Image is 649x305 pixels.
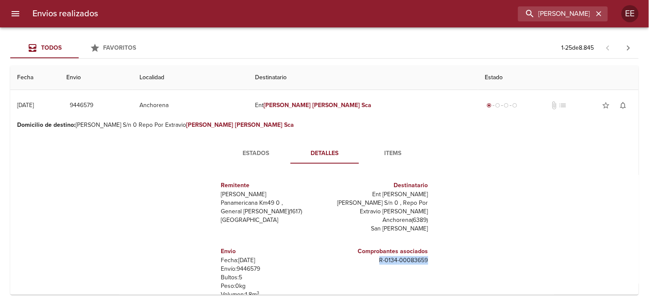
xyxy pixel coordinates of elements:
span: notifications_none [619,101,628,110]
p: 1 - 25 de 8.845 [562,44,594,52]
td: Ent [248,90,478,121]
h6: Destinatario [328,181,428,190]
span: Estados [227,148,285,159]
th: Estado [478,66,639,90]
span: star_border [602,101,610,110]
span: Detalles [296,148,354,159]
b: Domicilio de destino : [17,121,76,129]
em: [PERSON_NAME] [235,121,283,129]
p: San [PERSON_NAME] [328,224,428,233]
span: 9446579 [70,100,93,111]
p: Ent [PERSON_NAME] [328,190,428,199]
p: [PERSON_NAME] [221,190,321,199]
th: Localidad [133,66,248,90]
sup: 3 [257,290,260,296]
button: 9446579 [66,98,97,114]
h6: Comprobantes asociados [328,247,428,256]
p: Panamericana Km49 0 , [221,199,321,207]
p: [PERSON_NAME] S/n 0 , Repo Por Extravio [PERSON_NAME] [328,199,428,216]
em: [PERSON_NAME] [264,102,311,109]
span: Pagina siguiente [618,38,639,58]
span: radio_button_unchecked [495,103,501,108]
em: [PERSON_NAME] [186,121,234,129]
em: Sca [284,121,294,129]
div: [DATE] [17,102,34,109]
h6: Remitente [221,181,321,190]
input: buscar [518,6,593,21]
em: [PERSON_NAME] [313,102,360,109]
em: Sca [362,102,372,109]
div: Abrir información de usuario [622,5,639,22]
button: menu [5,3,26,24]
span: No tiene pedido asociado [558,101,567,110]
th: Fecha [10,66,59,90]
p: Anchorena ( 6389 ) [328,216,428,224]
div: Generado [485,101,519,110]
td: Anchorena [133,90,248,121]
p: Volumen: 1.8 m [221,290,321,299]
span: radio_button_unchecked [504,103,509,108]
div: Tabs detalle de guia [222,143,427,164]
button: Agregar a favoritos [598,97,615,114]
th: Destinatario [248,66,478,90]
span: No tiene documentos adjuntos [550,101,558,110]
button: Activar notificaciones [615,97,632,114]
p: General [PERSON_NAME] ( 1617 ) [221,207,321,216]
p: Peso: 0 kg [221,282,321,290]
th: Envio [59,66,133,90]
p: [GEOGRAPHIC_DATA] [221,216,321,224]
p: R - 0134 - 00083659 [328,256,428,265]
p: [PERSON_NAME] S/n 0 Repo Por Extravio [17,121,632,129]
div: EE [622,5,639,22]
span: radio_button_unchecked [513,103,518,108]
span: Todos [41,44,62,51]
div: Tabs Envios [10,38,147,58]
span: radio_button_checked [487,103,492,108]
h6: Envio [221,247,321,256]
p: Envío: 9446579 [221,265,321,273]
h6: Envios realizados [33,7,98,21]
p: Fecha: [DATE] [221,256,321,265]
span: Items [364,148,422,159]
p: Bultos: 5 [221,273,321,282]
span: Favoritos [104,44,136,51]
